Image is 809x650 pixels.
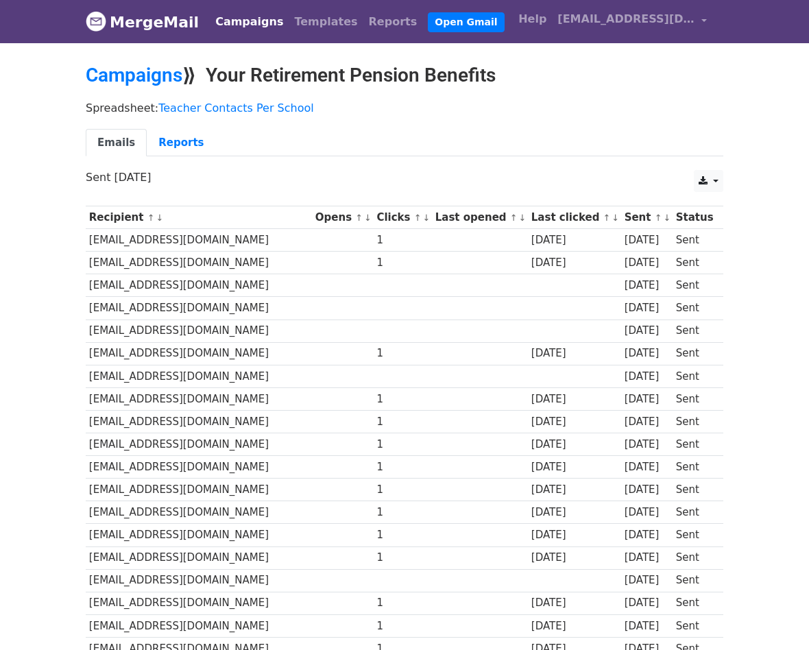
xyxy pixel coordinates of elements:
[376,346,428,361] div: 1
[376,618,428,634] div: 1
[673,274,716,297] td: Sent
[625,392,670,407] div: [DATE]
[86,297,312,320] td: [EMAIL_ADDRESS][DOMAIN_NAME]
[625,573,670,588] div: [DATE]
[86,101,723,115] p: Spreadsheet:
[86,501,312,524] td: [EMAIL_ADDRESS][DOMAIN_NAME]
[625,527,670,543] div: [DATE]
[552,5,712,38] a: [EMAIL_ADDRESS][DOMAIN_NAME]
[376,595,428,611] div: 1
[414,213,422,223] a: ↑
[625,482,670,498] div: [DATE]
[376,505,428,520] div: 1
[625,618,670,634] div: [DATE]
[531,346,618,361] div: [DATE]
[376,437,428,453] div: 1
[86,11,106,32] img: MergeMail logo
[86,342,312,365] td: [EMAIL_ADDRESS][DOMAIN_NAME]
[531,414,618,430] div: [DATE]
[625,459,670,475] div: [DATE]
[625,232,670,248] div: [DATE]
[625,369,670,385] div: [DATE]
[376,392,428,407] div: 1
[625,505,670,520] div: [DATE]
[625,278,670,293] div: [DATE]
[673,342,716,365] td: Sent
[374,206,432,229] th: Clicks
[86,479,312,501] td: [EMAIL_ADDRESS][DOMAIN_NAME]
[531,437,618,453] div: [DATE]
[432,206,528,229] th: Last opened
[625,414,670,430] div: [DATE]
[86,252,312,274] td: [EMAIL_ADDRESS][DOMAIN_NAME]
[376,527,428,543] div: 1
[625,437,670,453] div: [DATE]
[86,546,312,569] td: [EMAIL_ADDRESS][DOMAIN_NAME]
[625,346,670,361] div: [DATE]
[86,229,312,252] td: [EMAIL_ADDRESS][DOMAIN_NAME]
[531,482,618,498] div: [DATE]
[673,456,716,479] td: Sent
[363,8,423,36] a: Reports
[86,274,312,297] td: [EMAIL_ADDRESS][DOMAIN_NAME]
[673,297,716,320] td: Sent
[673,320,716,342] td: Sent
[86,206,312,229] th: Recipient
[673,433,716,456] td: Sent
[531,618,618,634] div: [DATE]
[86,129,147,157] a: Emails
[376,482,428,498] div: 1
[147,213,155,223] a: ↑
[625,323,670,339] div: [DATE]
[663,213,671,223] a: ↓
[673,229,716,252] td: Sent
[364,213,372,223] a: ↓
[376,550,428,566] div: 1
[673,592,716,614] td: Sent
[86,320,312,342] td: [EMAIL_ADDRESS][DOMAIN_NAME]
[513,5,552,33] a: Help
[376,459,428,475] div: 1
[86,365,312,387] td: [EMAIL_ADDRESS][DOMAIN_NAME]
[673,387,716,410] td: Sent
[531,595,618,611] div: [DATE]
[673,569,716,592] td: Sent
[528,206,621,229] th: Last clicked
[86,614,312,637] td: [EMAIL_ADDRESS][DOMAIN_NAME]
[422,213,430,223] a: ↓
[673,501,716,524] td: Sent
[428,12,504,32] a: Open Gmail
[355,213,363,223] a: ↑
[603,213,611,223] a: ↑
[531,255,618,271] div: [DATE]
[376,255,428,271] div: 1
[673,479,716,501] td: Sent
[147,129,215,157] a: Reports
[531,459,618,475] div: [DATE]
[557,11,695,27] span: [EMAIL_ADDRESS][DOMAIN_NAME]
[376,414,428,430] div: 1
[312,206,374,229] th: Opens
[673,252,716,274] td: Sent
[531,392,618,407] div: [DATE]
[673,524,716,546] td: Sent
[531,232,618,248] div: [DATE]
[86,64,723,87] h2: ⟫ Your Retirement Pension Benefits
[156,213,163,223] a: ↓
[210,8,289,36] a: Campaigns
[673,614,716,637] td: Sent
[625,300,670,316] div: [DATE]
[673,365,716,387] td: Sent
[86,569,312,592] td: [EMAIL_ADDRESS][DOMAIN_NAME]
[625,255,670,271] div: [DATE]
[86,8,199,36] a: MergeMail
[86,524,312,546] td: [EMAIL_ADDRESS][DOMAIN_NAME]
[531,505,618,520] div: [DATE]
[673,410,716,433] td: Sent
[510,213,518,223] a: ↑
[86,433,312,456] td: [EMAIL_ADDRESS][DOMAIN_NAME]
[625,595,670,611] div: [DATE]
[86,170,723,184] p: Sent [DATE]
[625,550,670,566] div: [DATE]
[289,8,363,36] a: Templates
